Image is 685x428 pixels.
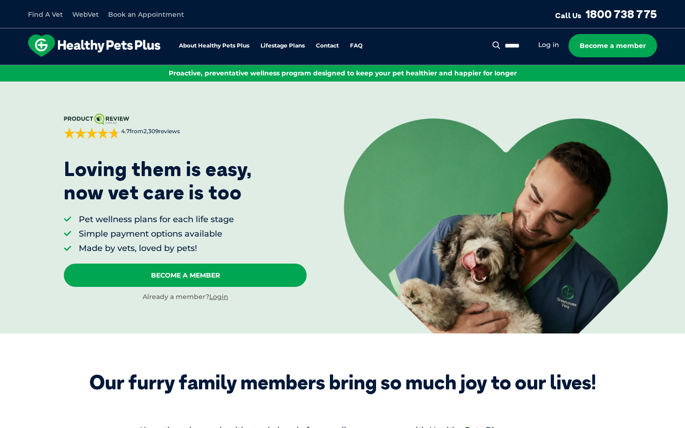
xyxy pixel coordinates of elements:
[209,292,228,301] a: Login
[569,34,657,57] a: Become a member
[555,11,582,20] span: Call Us
[79,243,234,254] li: Made by vets, loved by pets!
[89,371,596,394] div: Our furry family members bring so much joy to our lives!
[316,43,339,49] a: Contact
[344,118,668,333] img: <p>Loving them is easy, <br /> now vet care is too</p>
[64,264,307,287] a: Become A Member
[538,41,559,49] a: Log in
[555,7,657,21] a: Call Us1800 738 775
[64,114,307,139] a: 4.7from2,309reviews
[179,43,249,49] a: About Healthy Pets Plus
[72,10,99,19] a: WebVet
[64,128,120,139] div: 4.7 out of 5 stars
[108,10,184,19] a: Book an Appointment
[79,228,234,240] li: Simple payment options available
[169,69,517,77] span: Proactive, preventative wellness program designed to keep your pet healthier and happier for longer
[350,43,363,49] a: FAQ
[491,41,502,50] button: Search
[121,128,130,135] strong: 4.7
[260,43,305,49] a: Lifestage Plans
[64,292,307,302] div: Already a member?
[79,214,234,225] li: Pet wellness plans for each life stage
[144,128,180,135] span: 2,309 reviews
[64,157,252,204] p: Loving them is easy, now vet care is too
[120,128,180,136] span: from
[28,10,63,19] a: Find A Vet
[28,34,160,57] img: hpp-logo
